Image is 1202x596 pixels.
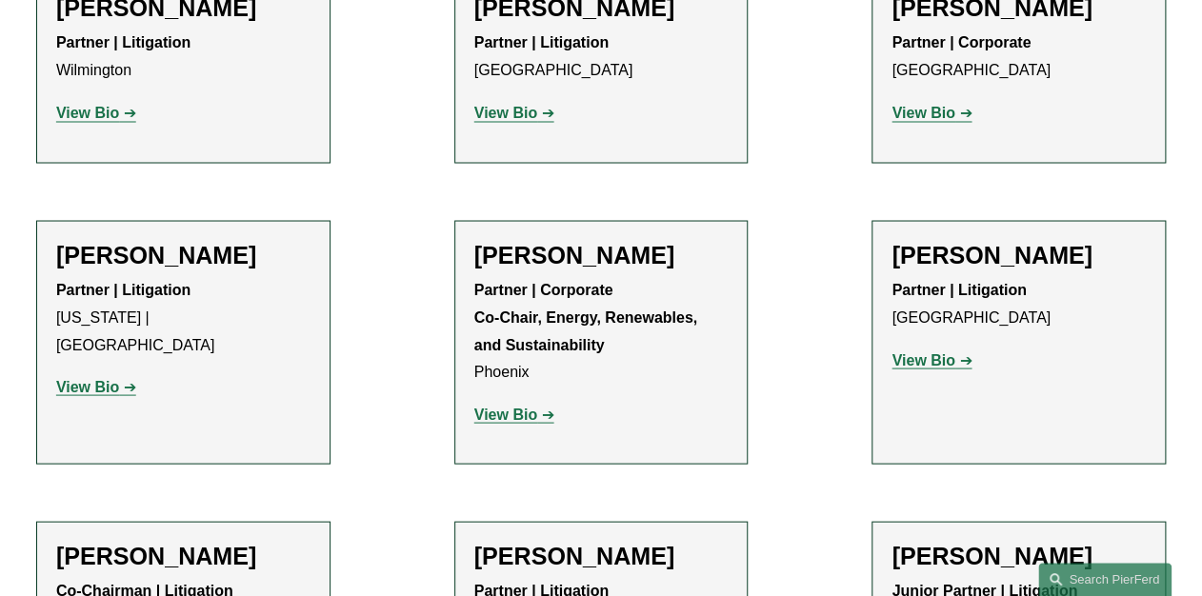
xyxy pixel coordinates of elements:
[474,105,554,121] a: View Bio
[474,541,729,569] h2: [PERSON_NAME]
[1038,563,1172,596] a: Search this site
[56,378,119,394] strong: View Bio
[474,34,609,50] strong: Partner | Litigation
[474,105,537,121] strong: View Bio
[56,240,311,268] h2: [PERSON_NAME]
[474,281,613,297] strong: Partner | Corporate
[56,105,119,121] strong: View Bio
[891,105,972,121] a: View Bio
[474,30,729,85] p: [GEOGRAPHIC_DATA]
[891,240,1146,268] h2: [PERSON_NAME]
[56,34,190,50] strong: Partner | Litigation
[891,281,1026,297] strong: Partner | Litigation
[474,406,537,422] strong: View Bio
[891,351,972,368] a: View Bio
[891,351,954,368] strong: View Bio
[891,105,954,121] strong: View Bio
[56,30,311,85] p: Wilmington
[56,105,136,121] a: View Bio
[56,276,311,358] p: [US_STATE] | [GEOGRAPHIC_DATA]
[474,308,702,352] strong: Co-Chair, Energy, Renewables, and Sustainability
[474,276,729,386] p: Phoenix
[891,276,1146,331] p: [GEOGRAPHIC_DATA]
[56,541,311,569] h2: [PERSON_NAME]
[891,30,1146,85] p: [GEOGRAPHIC_DATA]
[891,34,1031,50] strong: Partner | Corporate
[474,406,554,422] a: View Bio
[56,378,136,394] a: View Bio
[56,281,190,297] strong: Partner | Litigation
[891,541,1146,569] h2: [PERSON_NAME]
[474,240,729,268] h2: [PERSON_NAME]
